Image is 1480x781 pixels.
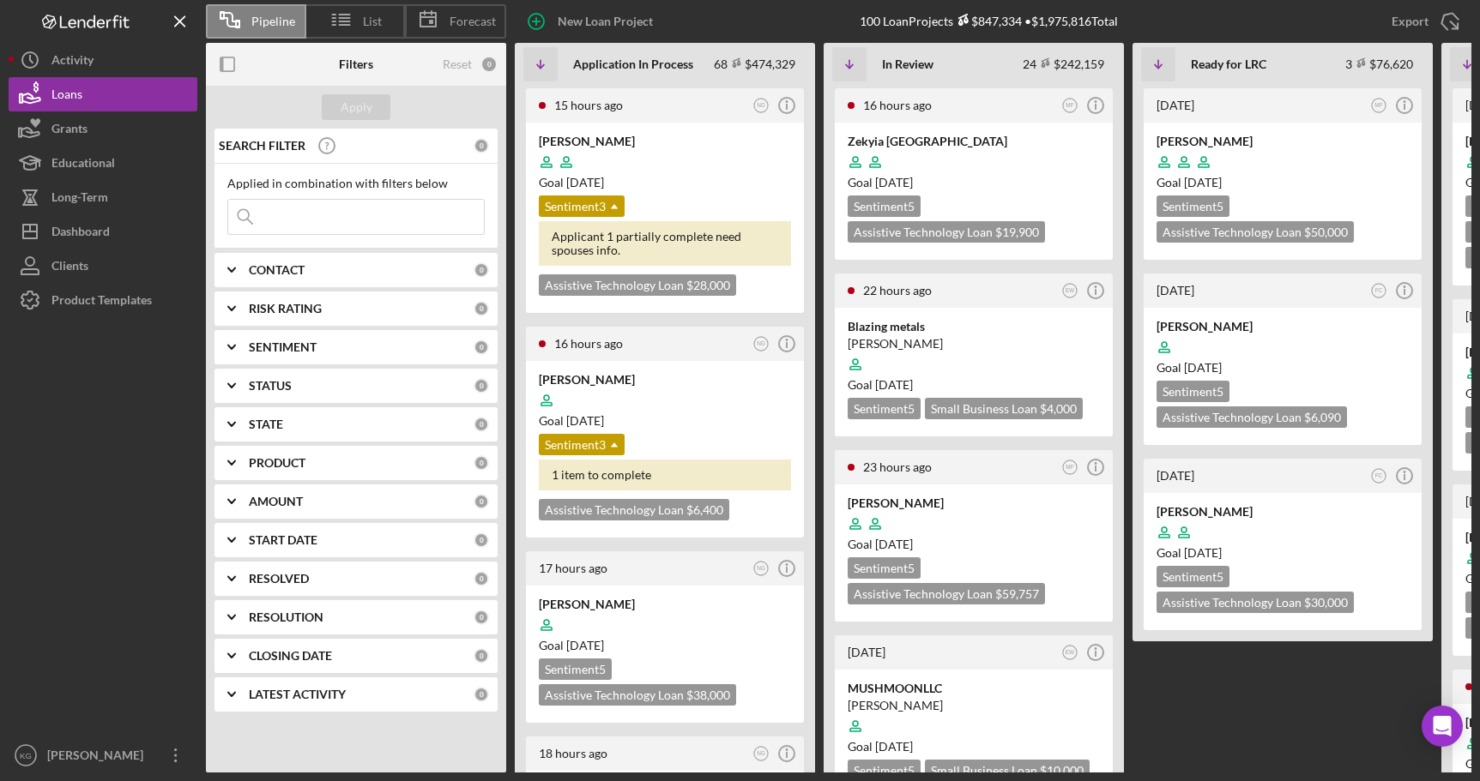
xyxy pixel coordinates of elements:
button: Long-Term [9,180,197,214]
span: Forecast [450,15,496,28]
a: [DATE]FC[PERSON_NAME]Goal [DATE]Sentiment5Assistive Technology Loan $30,000 [1141,456,1424,633]
b: STATUS [249,379,292,393]
b: LATEST ACTIVITY [249,688,346,701]
div: [PERSON_NAME] [539,133,791,150]
b: Filters [339,57,373,71]
div: Assistive Technology Loan [1157,221,1354,243]
button: Apply [322,94,390,120]
button: Export [1374,4,1471,39]
div: 0 [474,455,489,471]
a: 15 hours agoNG[PERSON_NAME]Goal [DATE]Sentiment3Applicant 1 partially complete need spouses info.... [523,86,806,315]
div: 0 [474,610,489,625]
div: 100 Loan Projects • $1,975,816 Total [860,14,1118,28]
button: KG[PERSON_NAME] [9,738,197,772]
div: Applied in combination with filters below [227,177,485,190]
a: 16 hours agoNG[PERSON_NAME]Goal [DATE]Sentiment31 item to completeAssistive Technology Loan $6,400 [523,324,806,540]
b: CLOSING DATE [249,649,332,663]
div: Sentiment 5 [848,557,921,579]
a: [DATE]FC[PERSON_NAME]Goal [DATE]Sentiment5Assistive Technology Loan $6,090 [1141,271,1424,448]
div: Assistive Technology Loan [539,274,736,296]
time: 2025-10-14 17:04 [863,283,932,297]
time: 11/13/2025 [566,638,604,652]
div: Assistive Technology Loan [539,499,729,520]
time: 11/13/2025 [875,377,913,392]
div: Applicant 1 partially complete need spouses info. [539,221,791,266]
span: Goal [539,638,604,652]
div: MUSHMOONLLC [848,680,1100,697]
div: 0 [474,339,489,355]
div: Assistive Technology Loan [848,221,1045,243]
div: Grants [51,111,88,150]
div: [PERSON_NAME] [539,596,791,613]
div: Sentiment 5 [1157,566,1229,587]
div: Assistive Technology Loan [539,684,736,706]
time: 11/17/2025 [875,739,913,754]
div: 0 [474,138,489,153]
span: Goal [539,175,604,189]
time: 11/08/2025 [1184,360,1222,375]
button: Educational [9,146,197,180]
time: 11/06/2025 [1184,545,1222,560]
text: FC [1375,472,1383,478]
div: Loans [51,77,82,116]
button: New Loan Project [515,4,670,39]
b: SEARCH FILTER [219,139,305,153]
div: 0 [474,648,489,664]
div: New Loan Project [558,4,653,39]
button: MF [1059,94,1082,117]
time: 2025-10-11 00:01 [1157,283,1194,297]
text: MF [1066,102,1073,108]
div: [PERSON_NAME] [43,738,154,777]
time: 2025-10-10 17:40 [1157,468,1194,483]
div: Sentiment 5 [848,760,921,781]
time: 2025-10-15 00:03 [554,336,623,351]
button: Clients [9,249,197,283]
button: Activity [9,43,197,77]
b: SENTIMENT [249,340,317,354]
a: Dashboard [9,214,197,249]
time: 2025-10-14 21:25 [539,746,607,760]
div: Product Templates [51,283,152,321]
button: Loans [9,77,197,111]
span: $50,000 [1304,225,1348,239]
b: In Review [882,57,933,71]
div: Zekyia [GEOGRAPHIC_DATA] [848,133,1100,150]
div: Dashboard [51,214,110,253]
text: EW [1066,649,1075,655]
div: 0 [474,494,489,509]
div: 0 [474,571,489,586]
text: FC [1375,287,1383,293]
a: 17 hours agoNG[PERSON_NAME]Goal [DATE]Sentiment5Assistive Technology Loan $38,000 [523,549,806,725]
div: 68 $474,329 [714,57,795,71]
a: 22 hours agoEWBlazing metals[PERSON_NAME]Goal [DATE]Sentiment5Small Business Loan $4,000 [832,271,1115,439]
time: 11/05/2025 [566,175,604,189]
div: Apply [341,94,372,120]
div: Long-Term [51,180,108,219]
div: Sentiment 5 [848,398,921,419]
span: Goal [848,377,913,392]
div: Reset [443,57,472,71]
b: Application In Process [573,57,693,71]
time: 2025-10-14 22:52 [539,561,607,575]
button: Product Templates [9,283,197,317]
text: MF [1066,464,1073,470]
button: NG [750,333,773,356]
div: Open Intercom Messenger [1422,706,1463,747]
time: 2025-10-14 17:01 [863,460,932,474]
text: NG [757,102,765,108]
span: $28,000 [686,278,730,292]
text: EW [1066,287,1075,293]
time: 10/22/2025 [1184,175,1222,189]
b: STATE [249,418,283,431]
time: 2025-10-12 19:24 [1157,98,1194,112]
b: RESOLUTION [249,610,323,624]
span: Goal [1157,545,1222,560]
button: NG [750,742,773,766]
a: 23 hours agoMF[PERSON_NAME]Goal [DATE]Sentiment5Assistive Technology Loan $59,757 [832,448,1115,624]
b: AMOUNT [249,495,303,508]
div: 3 $76,620 [1345,57,1413,71]
button: MF [1059,456,1082,479]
